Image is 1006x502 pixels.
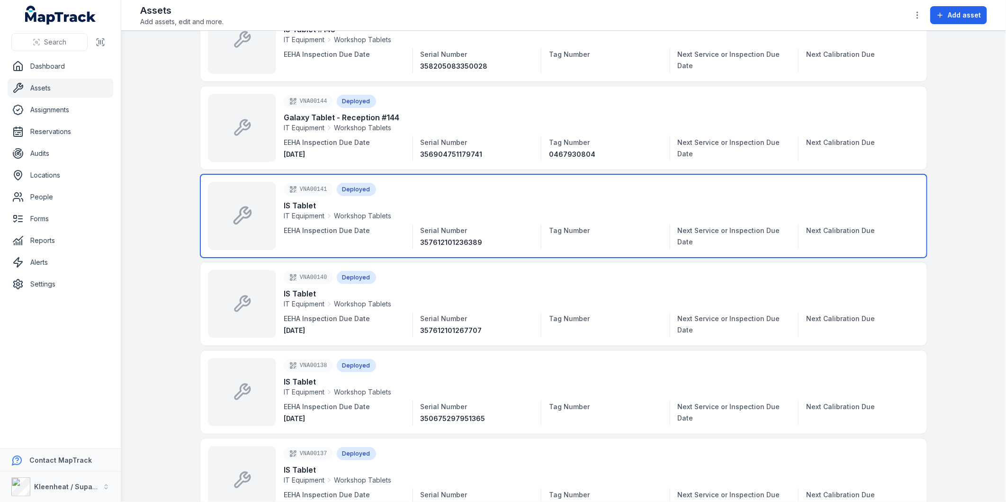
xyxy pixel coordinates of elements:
[29,456,92,464] strong: Contact MapTrack
[8,100,113,119] a: Assignments
[8,122,113,141] a: Reservations
[284,150,305,158] span: [DATE]
[44,37,66,47] span: Search
[930,6,987,24] button: Add asset
[421,62,488,70] span: 358205083350028
[284,326,305,334] span: [DATE]
[421,414,485,422] span: 350675297951365
[8,253,113,272] a: Alerts
[421,238,483,246] span: 357612101236389
[140,17,224,27] span: Add assets, edit and more.
[8,166,113,185] a: Locations
[25,6,96,25] a: MapTrack
[421,150,483,158] span: 356904751179741
[421,326,482,334] span: 357612101267707
[8,57,113,76] a: Dashboard
[284,150,305,158] time: 30/04/2025, 12:00:00 am
[8,231,113,250] a: Reports
[8,209,113,228] a: Forms
[8,79,113,98] a: Assets
[284,414,305,422] span: [DATE]
[8,188,113,206] a: People
[948,10,981,20] span: Add asset
[34,483,105,491] strong: Kleenheat / Supagas
[284,414,305,422] time: 30/04/2025, 12:00:00 am
[11,33,88,51] button: Search
[8,144,113,163] a: Audits
[140,4,224,17] h2: Assets
[8,275,113,294] a: Settings
[549,150,595,158] span: 0467930804
[284,326,305,334] time: 30/04/2025, 12:00:00 am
